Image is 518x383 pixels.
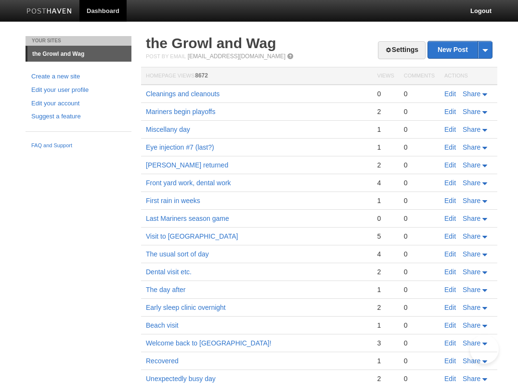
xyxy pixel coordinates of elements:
[404,196,435,205] div: 0
[195,72,208,79] span: 8672
[146,215,229,222] a: Last Mariners season game
[377,196,394,205] div: 1
[146,126,190,133] a: Miscellany day
[463,90,480,98] span: Share
[404,232,435,241] div: 0
[399,67,440,85] th: Comments
[444,143,456,151] a: Edit
[377,125,394,134] div: 1
[141,67,372,85] th: Homepage Views
[404,161,435,169] div: 0
[188,53,285,60] a: [EMAIL_ADDRESS][DOMAIN_NAME]
[372,67,399,85] th: Views
[404,374,435,383] div: 0
[463,232,480,240] span: Share
[31,99,126,109] a: Edit your account
[463,339,480,347] span: Share
[31,85,126,95] a: Edit your user profile
[146,232,238,240] a: Visit to [GEOGRAPHIC_DATA]
[444,232,456,240] a: Edit
[377,303,394,312] div: 2
[404,125,435,134] div: 0
[404,214,435,223] div: 0
[146,179,231,187] a: Front yard work, dental work
[146,143,214,151] a: Eye injection #7 (last?)
[146,53,186,59] span: Post by Email
[404,303,435,312] div: 0
[404,107,435,116] div: 0
[440,67,497,85] th: Actions
[146,161,228,169] a: [PERSON_NAME] returned
[377,143,394,152] div: 1
[463,161,480,169] span: Share
[377,214,394,223] div: 0
[444,250,456,258] a: Edit
[444,161,456,169] a: Edit
[444,357,456,365] a: Edit
[377,339,394,347] div: 3
[26,8,72,15] img: Posthaven-bar
[463,321,480,329] span: Share
[404,285,435,294] div: 0
[404,143,435,152] div: 0
[444,179,456,187] a: Edit
[146,304,226,311] a: Early sleep clinic overnight
[463,126,480,133] span: Share
[377,161,394,169] div: 2
[377,374,394,383] div: 2
[146,90,220,98] a: Cleanings and cleanouts
[444,90,456,98] a: Edit
[463,375,480,383] span: Share
[444,268,456,276] a: Edit
[463,268,480,276] span: Share
[463,108,480,115] span: Share
[377,321,394,330] div: 1
[378,41,426,59] a: Settings
[444,197,456,204] a: Edit
[444,321,456,329] a: Edit
[444,108,456,115] a: Edit
[470,335,499,364] iframe: Help Scout Beacon - Open
[146,357,179,365] a: Recovered
[146,35,276,51] a: the Growl and Wag
[377,179,394,187] div: 4
[377,357,394,365] div: 1
[377,285,394,294] div: 1
[463,143,480,151] span: Share
[444,215,456,222] a: Edit
[444,304,456,311] a: Edit
[444,375,456,383] a: Edit
[444,126,456,133] a: Edit
[377,107,394,116] div: 2
[146,250,209,258] a: The usual sort of day
[404,268,435,276] div: 0
[428,41,492,58] a: New Post
[146,268,192,276] a: Dental visit etc.
[404,357,435,365] div: 0
[404,89,435,98] div: 0
[31,141,126,150] a: FAQ and Support
[463,250,480,258] span: Share
[444,286,456,294] a: Edit
[463,197,480,204] span: Share
[146,197,200,204] a: First rain in weeks
[146,321,179,329] a: Beach visit
[463,286,480,294] span: Share
[463,179,480,187] span: Share
[146,286,186,294] a: The day after
[377,89,394,98] div: 0
[377,268,394,276] div: 2
[463,215,480,222] span: Share
[27,46,131,62] a: the Growl and Wag
[146,108,215,115] a: Mariners begin playoffs
[404,339,435,347] div: 0
[31,72,126,82] a: Create a new site
[463,357,480,365] span: Share
[463,304,480,311] span: Share
[377,232,394,241] div: 5
[26,36,131,46] li: Your Sites
[404,321,435,330] div: 0
[404,250,435,258] div: 0
[31,112,126,122] a: Suggest a feature
[377,250,394,258] div: 4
